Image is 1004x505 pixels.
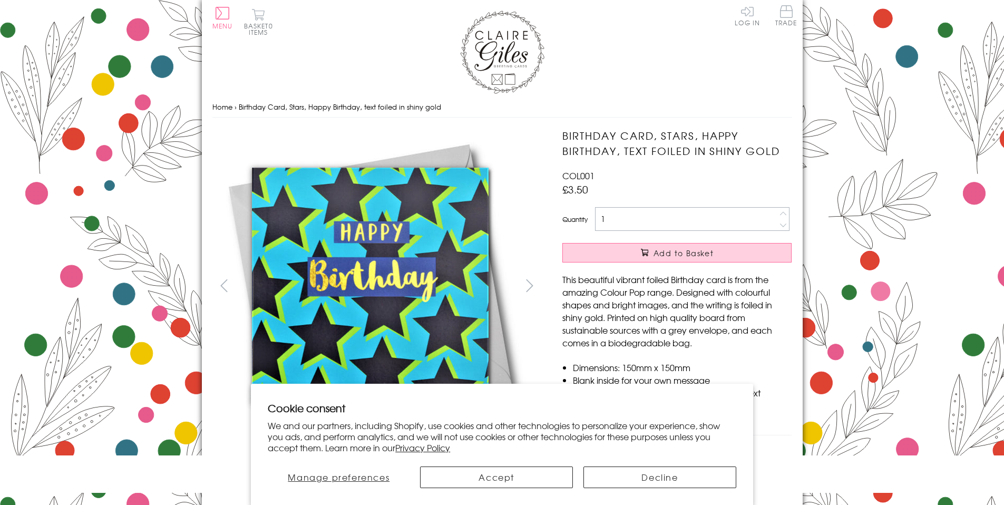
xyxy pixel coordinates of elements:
[212,21,233,31] span: Menu
[562,182,588,197] span: £3.50
[249,21,273,37] span: 0 items
[268,420,736,453] p: We and our partners, including Shopify, use cookies and other technologies to personalize your ex...
[288,471,389,483] span: Manage preferences
[562,273,792,349] p: This beautiful vibrant foiled Birthday card is from the amazing Colour Pop range. Designed with c...
[460,11,544,94] img: Claire Giles Greetings Cards
[735,5,760,26] a: Log In
[518,274,541,297] button: next
[212,102,232,112] a: Home
[395,441,450,454] a: Privacy Policy
[212,7,233,29] button: Menu
[244,8,273,35] button: Basket0 items
[654,248,714,258] span: Add to Basket
[268,467,410,488] button: Manage preferences
[562,169,594,182] span: COL001
[562,128,792,159] h1: Birthday Card, Stars, Happy Birthday, text foiled in shiny gold
[239,102,441,112] span: Birthday Card, Stars, Happy Birthday, text foiled in shiny gold
[775,5,797,26] span: Trade
[212,96,792,118] nav: breadcrumbs
[583,467,736,488] button: Decline
[420,467,573,488] button: Accept
[775,5,797,28] a: Trade
[562,243,792,263] button: Add to Basket
[235,102,237,112] span: ›
[562,215,588,224] label: Quantity
[212,274,236,297] button: prev
[268,401,736,415] h2: Cookie consent
[212,128,529,444] img: Birthday Card, Stars, Happy Birthday, text foiled in shiny gold
[573,361,792,374] li: Dimensions: 150mm x 150mm
[573,374,792,386] li: Blank inside for your own message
